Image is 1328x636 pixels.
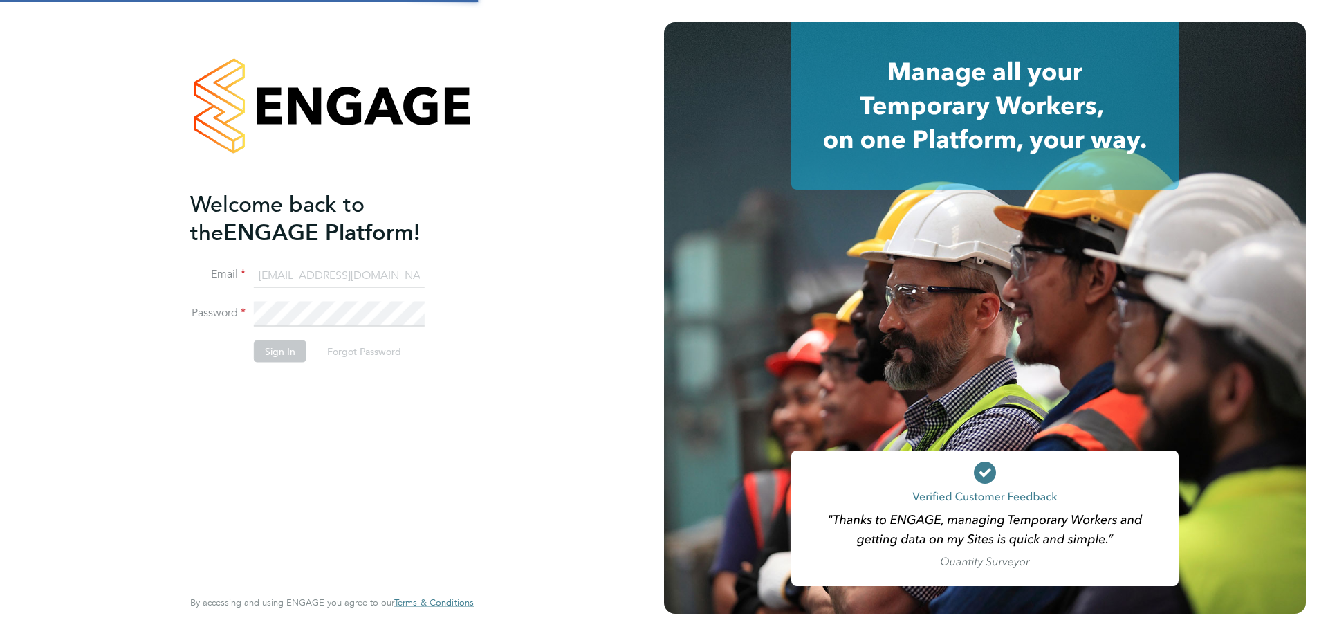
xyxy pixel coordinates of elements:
span: By accessing and using ENGAGE you agree to our [190,597,474,608]
button: Sign In [254,340,306,363]
h2: ENGAGE Platform! [190,190,460,246]
span: Terms & Conditions [394,597,474,608]
label: Email [190,267,246,282]
button: Forgot Password [316,340,412,363]
span: Welcome back to the [190,190,365,246]
input: Enter your work email... [254,263,425,288]
a: Terms & Conditions [394,597,474,608]
label: Password [190,306,246,320]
